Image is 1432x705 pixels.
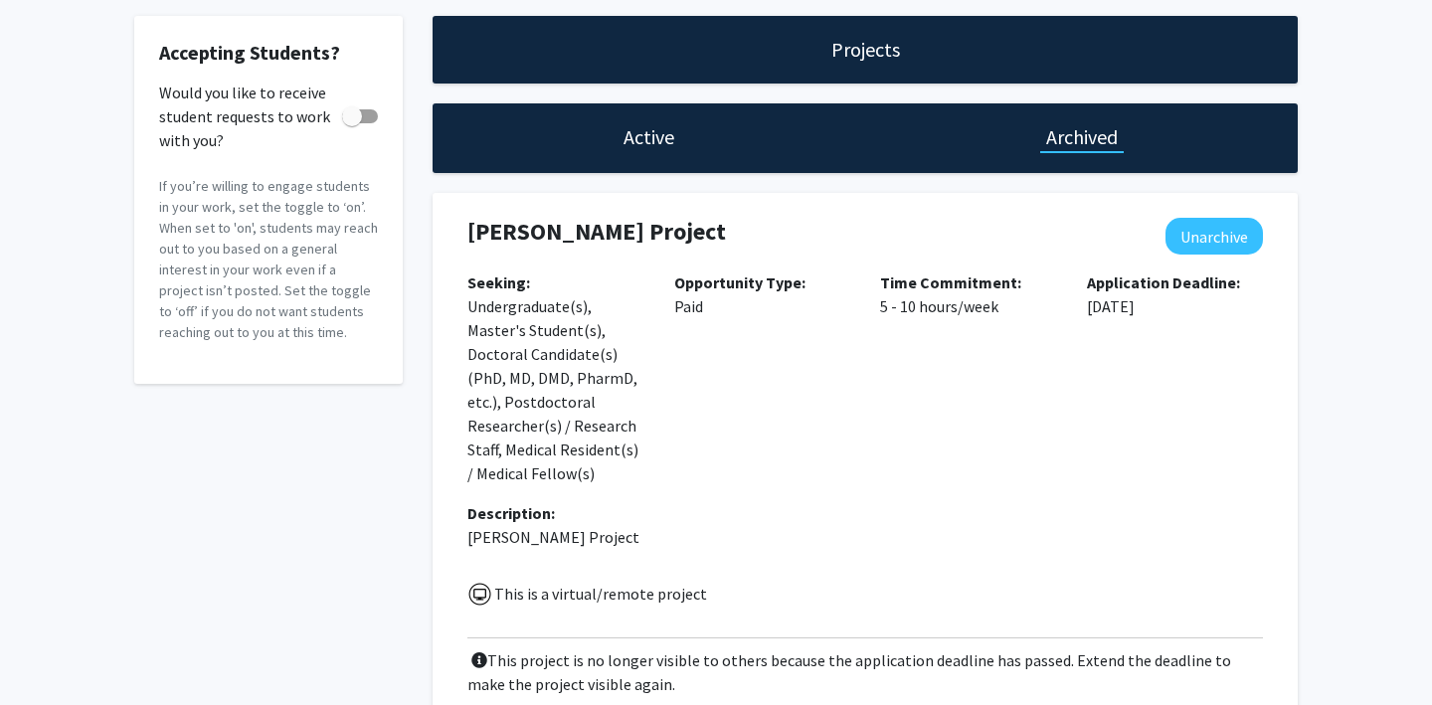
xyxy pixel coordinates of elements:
[674,272,805,292] b: Opportunity Type:
[624,123,674,151] h1: Active
[1087,270,1264,318] p: [DATE]
[880,272,1021,292] b: Time Commitment:
[159,176,378,343] p: If you’re willing to engage students in your work, set the toggle to ‘on’. When set to 'on', stud...
[467,525,1263,549] p: [PERSON_NAME] Project
[1165,218,1263,255] button: Unarchive
[467,218,1120,247] h4: [PERSON_NAME] Project
[467,648,1263,696] p: This project is no longer visible to others because the application deadline has passed. Extend t...
[674,270,851,318] p: Paid
[880,270,1057,318] p: 5 - 10 hours/week
[492,584,707,604] span: This is a virtual/remote project
[159,81,334,152] span: Would you like to receive student requests to work with you?
[1046,123,1118,151] h1: Archived
[1087,272,1240,292] b: Application Deadline:
[159,41,378,65] h2: Accepting Students?
[467,270,644,485] p: Undergraduate(s), Master's Student(s), Doctoral Candidate(s) (PhD, MD, DMD, PharmD, etc.), Postdo...
[15,616,85,690] iframe: Chat
[467,272,530,292] b: Seeking:
[831,36,900,64] h1: Projects
[467,501,1263,525] div: Description:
